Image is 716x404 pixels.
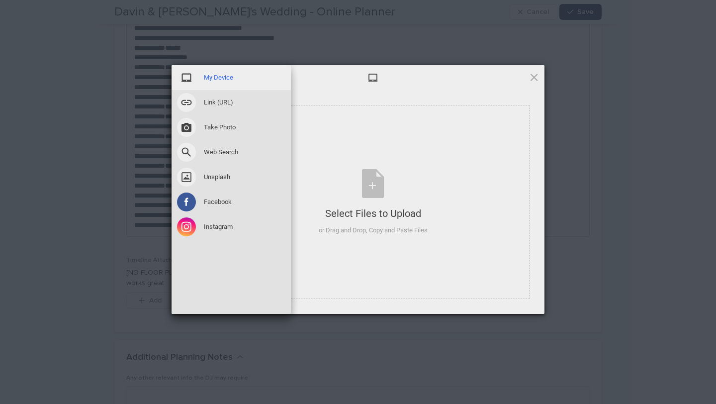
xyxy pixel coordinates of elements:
[172,214,291,239] div: Instagram
[172,115,291,140] div: Take Photo
[172,140,291,165] div: Web Search
[204,123,236,132] span: Take Photo
[172,165,291,190] div: Unsplash
[319,206,428,220] div: Select Files to Upload
[204,173,230,182] span: Unsplash
[529,72,539,83] span: Click here or hit ESC to close picker
[204,73,233,82] span: My Device
[172,65,291,90] div: My Device
[319,225,428,235] div: or Drag and Drop, Copy and Paste Files
[204,222,233,231] span: Instagram
[367,72,378,83] span: My Device
[204,198,232,206] span: Facebook
[204,98,233,107] span: Link (URL)
[172,190,291,214] div: Facebook
[172,90,291,115] div: Link (URL)
[204,148,238,157] span: Web Search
